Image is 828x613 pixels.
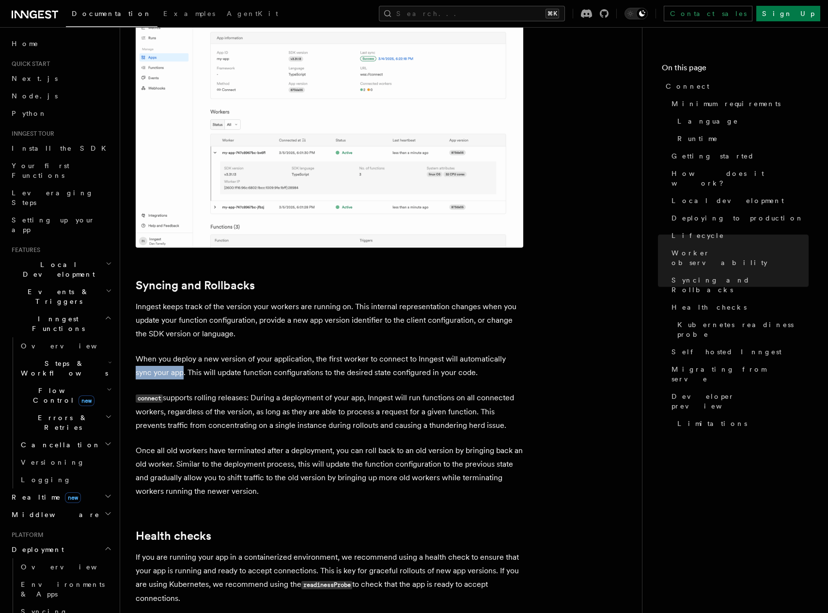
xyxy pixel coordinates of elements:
[672,248,809,267] span: Worker observability
[672,392,809,411] span: Developer preview
[8,256,114,283] button: Local Development
[66,3,157,27] a: Documentation
[668,95,809,112] a: Minimum requirements
[672,347,781,357] span: Self hosted Inngest
[17,382,114,409] button: Flow Controlnew
[17,454,114,471] a: Versioning
[17,337,114,355] a: Overview
[8,70,114,87] a: Next.js
[12,189,94,206] span: Leveraging Steps
[12,39,39,48] span: Home
[662,62,809,78] h4: On this page
[673,316,809,343] a: Kubernetes readiness probe
[136,300,523,341] p: Inngest keeps track of the version your workers are running on. This internal representation chan...
[8,105,114,122] a: Python
[17,558,114,576] a: Overview
[8,510,100,519] span: Middleware
[672,302,747,312] span: Health checks
[227,10,278,17] span: AgentKit
[8,184,114,211] a: Leveraging Steps
[668,244,809,271] a: Worker observability
[12,144,112,152] span: Install the SDK
[8,287,106,306] span: Events & Triggers
[668,388,809,415] a: Developer preview
[668,192,809,209] a: Local development
[546,9,559,18] kbd: ⌘K
[65,492,81,503] span: new
[136,352,523,379] p: When you deploy a new version of your application, the first worker to connect to Inngest will au...
[8,60,50,68] span: Quick start
[677,134,718,143] span: Runtime
[8,283,114,310] button: Events & Triggers
[17,386,107,405] span: Flow Control
[17,576,114,603] a: Environments & Apps
[677,320,809,339] span: Kubernetes readiness probe
[677,419,747,428] span: Limitations
[677,116,738,126] span: Language
[136,550,523,605] p: If you are running your app in a containerized environment, we recommend using a health check to ...
[8,506,114,523] button: Middleware
[12,110,47,117] span: Python
[136,391,523,432] p: supports rolling releases: During a deployment of your app, Inngest will run functions on all con...
[8,246,40,254] span: Features
[17,436,114,454] button: Cancellation
[21,476,71,484] span: Logging
[8,130,54,138] span: Inngest tour
[672,364,809,384] span: Migrating from serve
[221,3,284,26] a: AgentKit
[72,10,152,17] span: Documentation
[8,35,114,52] a: Home
[672,99,781,109] span: Minimum requirements
[672,231,724,240] span: Lifecycle
[17,440,101,450] span: Cancellation
[17,409,114,436] button: Errors & Retries
[17,355,114,382] button: Steps & Workflows
[8,314,105,333] span: Inngest Functions
[12,92,58,100] span: Node.js
[672,196,784,205] span: Local development
[672,151,754,161] span: Getting started
[8,545,64,554] span: Deployment
[8,260,106,279] span: Local Development
[379,6,565,21] button: Search...⌘K
[301,581,352,589] code: readinessProbe
[12,216,95,234] span: Setting up your app
[668,361,809,388] a: Migrating from serve
[8,310,114,337] button: Inngest Functions
[17,471,114,488] a: Logging
[21,581,105,598] span: Environments & Apps
[163,10,215,17] span: Examples
[8,140,114,157] a: Install the SDK
[668,343,809,361] a: Self hosted Inngest
[136,444,523,498] p: Once all old workers have terminated after a deployment, you can roll back to an old version by b...
[21,458,85,466] span: Versioning
[8,531,44,539] span: Platform
[8,211,114,238] a: Setting up your app
[668,299,809,316] a: Health checks
[8,492,81,502] span: Realtime
[668,227,809,244] a: Lifecycle
[136,529,211,543] a: Health checks
[78,395,94,406] span: new
[672,275,809,295] span: Syncing and Rollbacks
[17,413,105,432] span: Errors & Retries
[756,6,820,21] a: Sign Up
[672,213,804,223] span: Deploying to production
[668,209,809,227] a: Deploying to production
[8,337,114,488] div: Inngest Functions
[21,342,121,350] span: Overview
[17,359,108,378] span: Steps & Workflows
[136,279,255,292] a: Syncing and Rollbacks
[668,165,809,192] a: How does it work?
[673,415,809,432] a: Limitations
[157,3,221,26] a: Examples
[664,6,752,21] a: Contact sales
[8,87,114,105] a: Node.js
[136,394,163,403] code: connect
[8,488,114,506] button: Realtimenew
[666,81,709,91] span: Connect
[668,147,809,165] a: Getting started
[21,563,121,571] span: Overview
[12,75,58,82] span: Next.js
[662,78,809,95] a: Connect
